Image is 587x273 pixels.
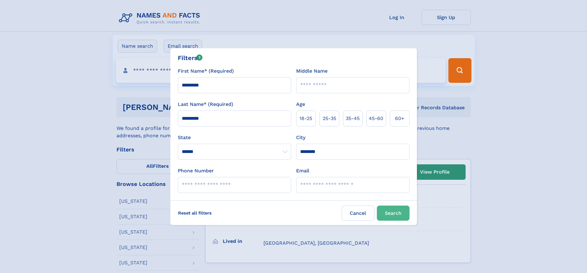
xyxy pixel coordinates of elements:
[296,67,328,75] label: Middle Name
[178,67,234,75] label: First Name* (Required)
[178,101,233,108] label: Last Name* (Required)
[178,167,214,175] label: Phone Number
[323,115,336,122] span: 25‑35
[296,134,305,141] label: City
[174,206,216,220] label: Reset all filters
[296,167,309,175] label: Email
[395,115,404,122] span: 60+
[342,206,374,221] label: Cancel
[296,101,305,108] label: Age
[346,115,360,122] span: 35‑45
[178,53,203,62] div: Filters
[300,115,312,122] span: 18‑25
[369,115,383,122] span: 45‑60
[178,134,291,141] label: State
[377,206,410,221] button: Search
